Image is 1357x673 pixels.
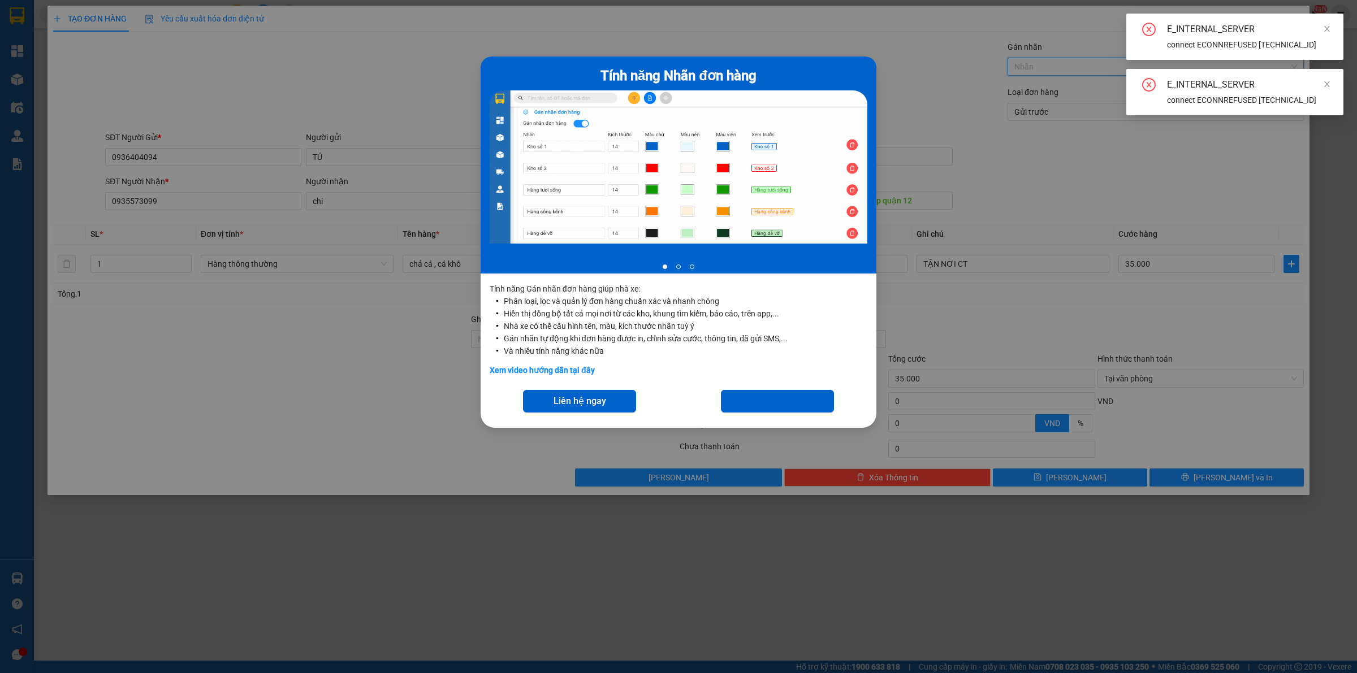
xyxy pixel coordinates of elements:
[690,264,694,269] li: slide item 3
[14,73,57,126] b: Thành Phúc Bus
[554,394,606,408] span: Liên hệ ngay
[490,66,867,87] div: Tính năng Nhãn đơn hàng
[504,295,867,307] li: Phân loại, lọc và quản lý đơn hàng chuẩn xác và nhanh chóng
[504,307,867,320] li: Hiển thị đồng bộ tất cả mọi nơi từ các kho, khung tìm kiếm, báo cáo, trên app,...
[481,273,876,390] div: Tính năng Gán nhãn đơn hàng giúp nhà xe:
[1167,94,1330,106] div: connect ECONNREFUSED [TECHNICAL_ID]
[504,345,867,357] li: Và nhiều tính năng khác nữa
[1142,78,1156,94] span: close-circle
[1323,25,1331,33] span: close
[523,390,636,413] button: Liên hệ ngay
[1142,23,1156,38] span: close-circle
[1167,38,1330,51] div: connect ECONNREFUSED [TECHNICAL_ID]
[1167,23,1330,36] div: E_INTERNAL_SERVER
[1167,78,1330,92] div: E_INTERNAL_SERVER
[676,264,681,269] li: slide item 2
[70,16,112,70] b: Gửi khách hàng
[490,366,595,375] a: Xem video hướng dẫn tại đây
[663,264,667,269] li: slide item 1
[14,14,71,71] img: logo.jpg
[1323,80,1331,88] span: close
[756,394,799,408] span: Gọi cho tôi
[504,320,867,332] li: Nhà xe có thể cấu hình tên, màu, kích thước nhãn tuỳ ý
[721,390,834,413] button: Gọi cho tôi
[504,332,867,345] li: Gán nhãn tự động khi đơn hàng được in, chỉnh sửa cước, thông tin, đã gửi SMS,...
